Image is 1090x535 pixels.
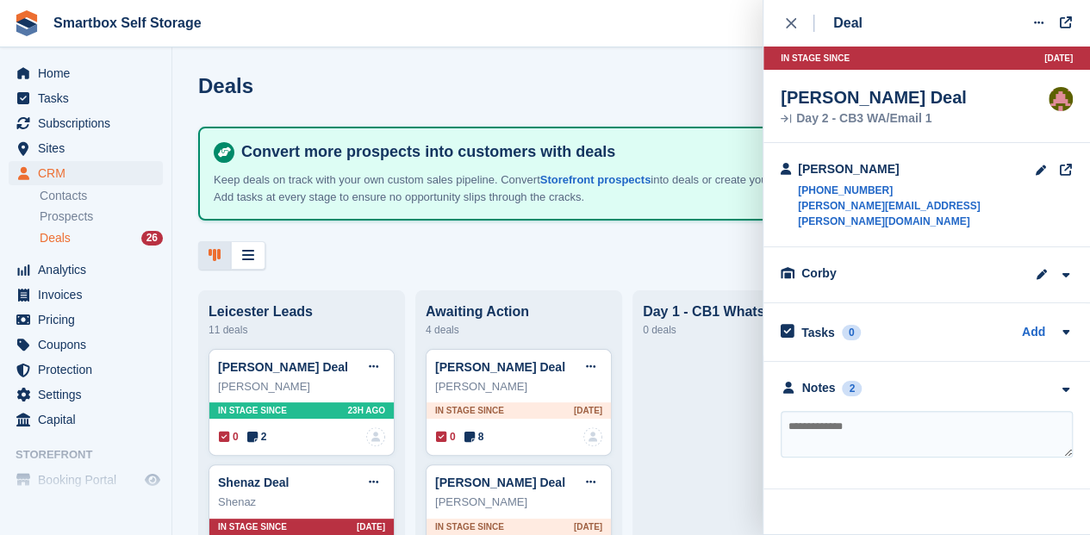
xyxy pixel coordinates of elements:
[219,429,239,445] span: 0
[40,208,163,226] a: Prospects
[9,358,163,382] a: menu
[801,325,835,340] h2: Tasks
[38,468,141,492] span: Booking Portal
[9,468,163,492] a: menu
[574,404,602,417] span: [DATE]
[435,476,565,489] a: [PERSON_NAME] Deal
[218,404,287,417] span: In stage since
[1044,52,1073,65] span: [DATE]
[9,111,163,135] a: menu
[198,74,253,97] h1: Deals
[9,161,163,185] a: menu
[38,333,141,357] span: Coupons
[38,86,141,110] span: Tasks
[798,160,1035,178] div: [PERSON_NAME]
[583,427,602,446] img: deal-assignee-blank
[218,494,385,511] div: Shenaz
[40,229,163,247] a: Deals 26
[38,61,141,85] span: Home
[842,381,862,396] div: 2
[47,9,209,37] a: Smartbox Self Storage
[435,378,602,395] div: [PERSON_NAME]
[781,87,967,108] div: [PERSON_NAME] Deal
[1022,323,1045,343] a: Add
[38,258,141,282] span: Analytics
[40,208,93,225] span: Prospects
[9,383,163,407] a: menu
[798,198,1035,229] a: [PERSON_NAME][EMAIL_ADDRESS][PERSON_NAME][DOMAIN_NAME]
[781,52,850,65] span: In stage since
[209,320,395,340] div: 11 deals
[218,476,289,489] a: Shenaz Deal
[9,283,163,307] a: menu
[802,379,836,397] div: Notes
[435,520,504,533] span: In stage since
[141,231,163,246] div: 26
[1049,87,1073,111] img: Alex Selenitsas
[436,429,456,445] span: 0
[574,520,602,533] span: [DATE]
[218,378,385,395] div: [PERSON_NAME]
[801,264,974,283] div: Corby
[38,136,141,160] span: Sites
[781,113,967,125] div: Day 2 - CB3 WA/Email 1
[435,494,602,511] div: [PERSON_NAME]
[9,86,163,110] a: menu
[9,258,163,282] a: menu
[347,404,385,417] span: 23H AGO
[643,304,829,320] div: Day 1 - CB1 Whatsapp 1 CB2
[16,446,171,463] span: Storefront
[842,325,862,340] div: 0
[14,10,40,36] img: stora-icon-8386f47178a22dfd0bd8f6a31ec36ba5ce8667c1dd55bd0f319d3a0aa187defe.svg
[435,404,504,417] span: In stage since
[142,470,163,490] a: Preview store
[9,61,163,85] a: menu
[38,358,141,382] span: Protection
[234,142,1049,162] h4: Convert more prospects into customers with deals
[426,304,612,320] div: Awaiting Action
[38,383,141,407] span: Settings
[218,360,348,374] a: [PERSON_NAME] Deal
[357,520,385,533] span: [DATE]
[40,230,71,246] span: Deals
[366,427,385,446] img: deal-assignee-blank
[464,429,484,445] span: 8
[426,320,612,340] div: 4 deals
[38,111,141,135] span: Subscriptions
[38,161,141,185] span: CRM
[209,304,395,320] div: Leicester Leads
[9,308,163,332] a: menu
[38,407,141,432] span: Capital
[540,173,651,186] a: Storefront prospects
[9,407,163,432] a: menu
[833,13,863,34] div: Deal
[214,171,817,205] p: Keep deals on track with your own custom sales pipeline. Convert into deals or create your own. A...
[247,429,267,445] span: 2
[218,520,287,533] span: In stage since
[38,283,141,307] span: Invoices
[798,183,1035,198] a: [PHONE_NUMBER]
[38,308,141,332] span: Pricing
[9,333,163,357] a: menu
[435,360,565,374] a: [PERSON_NAME] Deal
[9,136,163,160] a: menu
[40,188,163,204] a: Contacts
[643,320,829,340] div: 0 deals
